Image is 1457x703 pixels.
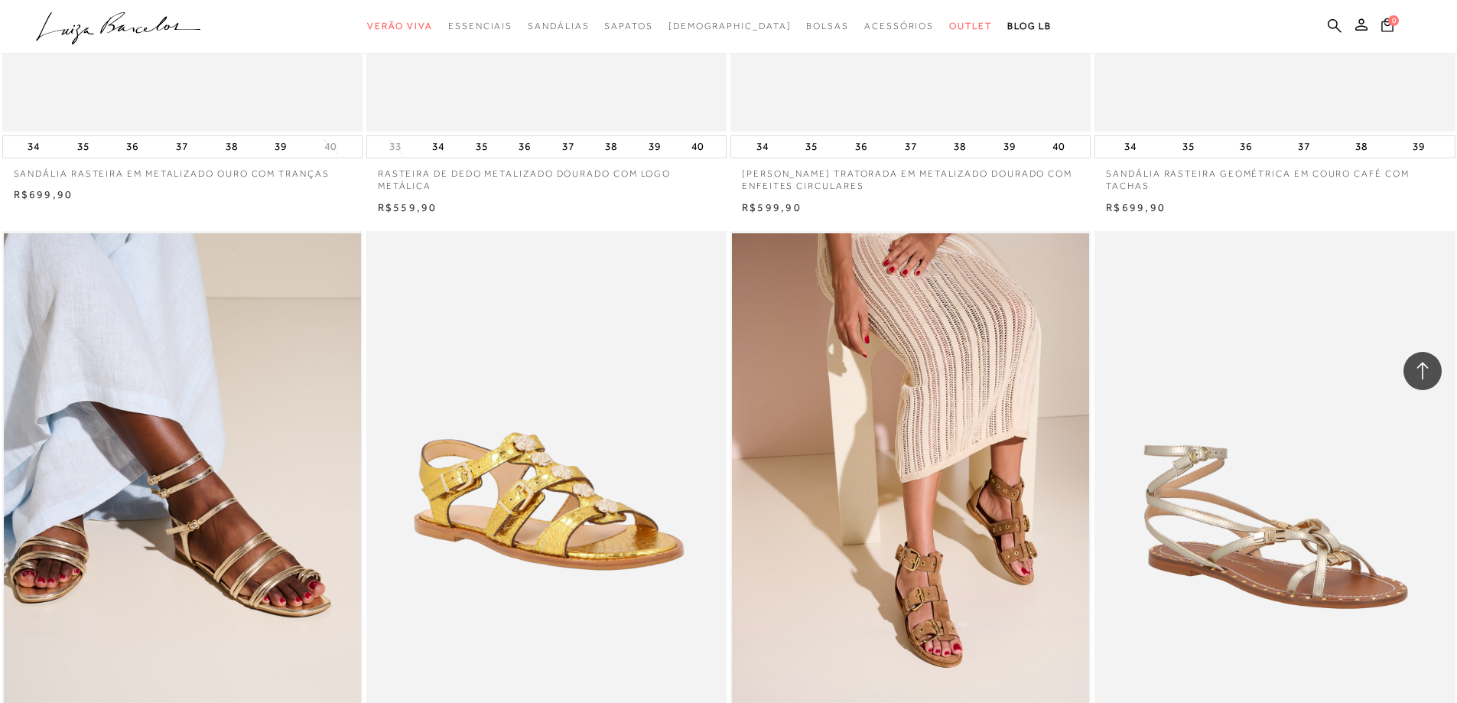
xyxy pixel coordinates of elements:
[528,21,589,31] span: Sandálias
[385,139,406,154] button: 33
[999,136,1020,158] button: 39
[850,136,872,158] button: 36
[644,136,665,158] button: 39
[528,12,589,41] a: categoryNavScreenReaderText
[742,201,802,213] span: R$599,90
[73,136,94,158] button: 35
[949,21,992,31] span: Outlet
[730,158,1091,194] a: [PERSON_NAME] TRATORADA EM METALIZADO DOURADO COM ENFEITES CIRCULARES
[864,12,934,41] a: categoryNavScreenReaderText
[367,21,433,31] span: Verão Viva
[949,136,971,158] button: 38
[604,21,652,31] span: Sapatos
[604,12,652,41] a: categoryNavScreenReaderText
[752,136,773,158] button: 34
[270,136,291,158] button: 39
[514,136,535,158] button: 36
[1178,136,1199,158] button: 35
[668,21,792,31] span: [DEMOGRAPHIC_DATA]
[1106,201,1166,213] span: R$699,90
[23,136,44,158] button: 34
[428,136,449,158] button: 34
[1235,136,1257,158] button: 36
[221,136,242,158] button: 38
[14,188,73,200] span: R$699,90
[366,158,727,194] a: RASTEIRA DE DEDO METALIZADO DOURADO COM LOGO METÁLICA
[864,21,934,31] span: Acessórios
[600,136,622,158] button: 38
[448,21,512,31] span: Essenciais
[1377,17,1398,37] button: 0
[1408,136,1429,158] button: 39
[1094,158,1455,194] a: SANDÁLIA RASTEIRA GEOMÉTRICA EM COURO CAFÉ COM TACHAS
[320,139,341,154] button: 40
[367,12,433,41] a: categoryNavScreenReaderText
[378,201,437,213] span: R$559,90
[558,136,579,158] button: 37
[1007,12,1052,41] a: BLOG LB
[448,12,512,41] a: categoryNavScreenReaderText
[2,158,363,181] a: SANDÁLIA RASTEIRA EM METALIZADO OURO COM TRANÇAS
[1048,136,1069,158] button: 40
[1293,136,1315,158] button: 37
[171,136,193,158] button: 37
[1388,15,1399,26] span: 0
[806,12,849,41] a: categoryNavScreenReaderText
[1007,21,1052,31] span: BLOG LB
[687,136,708,158] button: 40
[1120,136,1141,158] button: 34
[1351,136,1372,158] button: 38
[668,12,792,41] a: noSubCategoriesText
[471,136,493,158] button: 35
[806,21,849,31] span: Bolsas
[122,136,143,158] button: 36
[801,136,822,158] button: 35
[949,12,992,41] a: categoryNavScreenReaderText
[900,136,922,158] button: 37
